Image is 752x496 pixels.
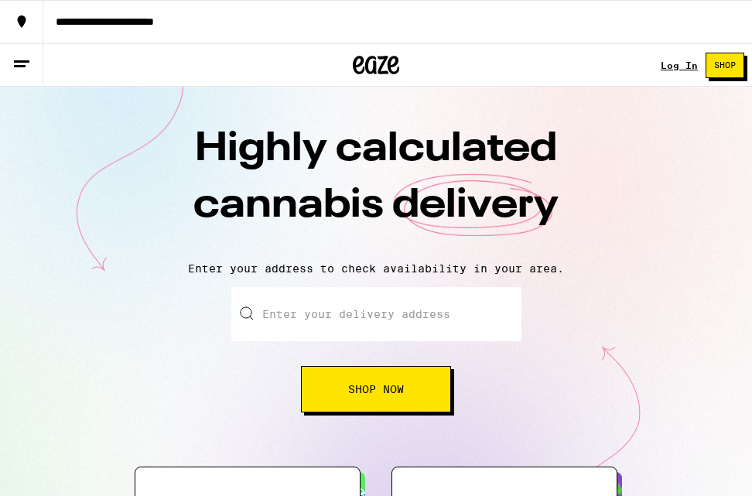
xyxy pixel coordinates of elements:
[348,384,404,395] span: Shop Now
[105,121,647,250] h1: Highly calculated cannabis delivery
[301,366,451,412] button: Shop Now
[231,287,521,341] input: Enter your delivery address
[698,53,752,78] a: Shop
[661,60,698,70] a: Log In
[706,53,744,78] button: Shop
[15,262,737,275] p: Enter your address to check availability in your area.
[714,61,736,70] span: Shop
